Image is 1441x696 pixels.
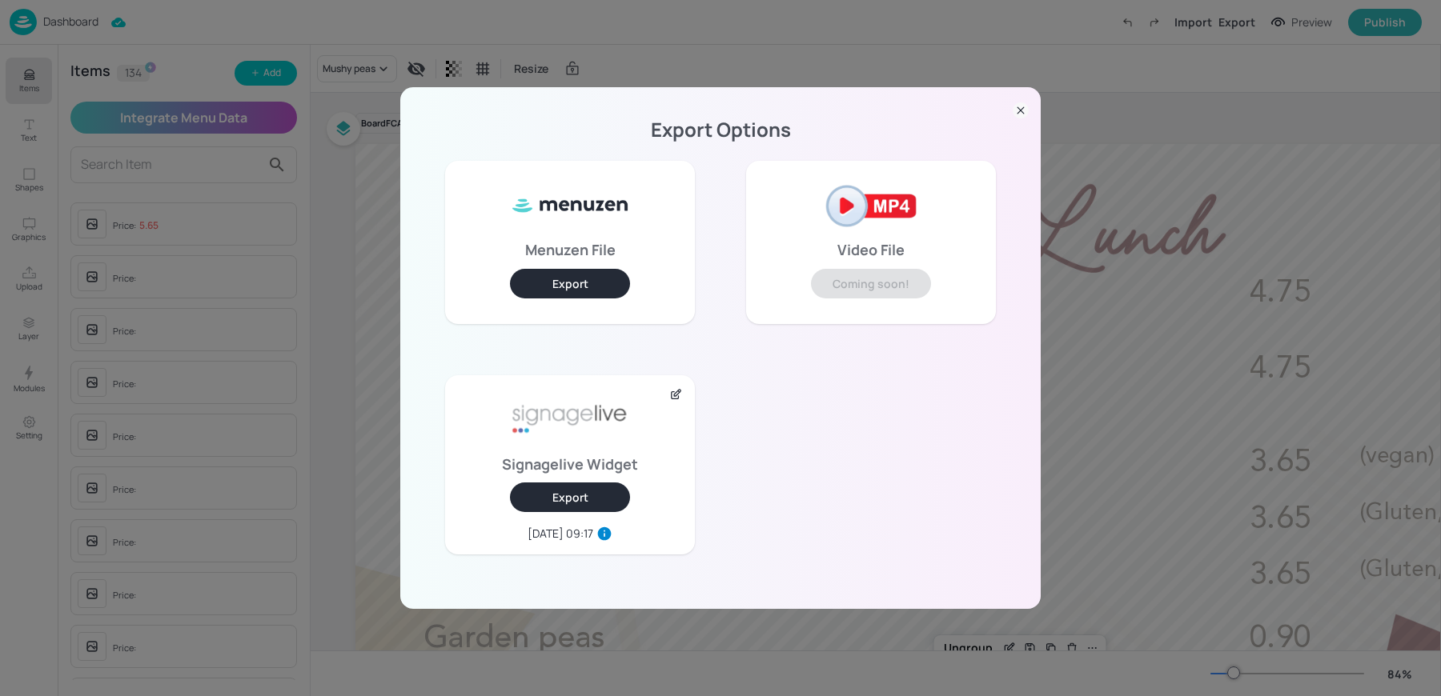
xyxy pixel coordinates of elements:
[837,244,905,255] p: Video File
[510,174,630,238] img: ml8WC8f0XxQ8HKVnnVUe7f5Gv1vbApsJzyFa2MjOoB8SUy3kBkfteYo5TIAmtfcjWXsj8oHYkuYqrJRUn+qckOrNdzmSzIzkA...
[419,124,1022,135] p: Export Options
[811,174,931,238] img: mp4-2af2121e.png
[528,525,593,542] div: [DATE] 09:17
[596,526,612,542] svg: Last export widget in this device
[510,269,630,298] button: Export
[525,244,616,255] p: Menuzen File
[510,388,630,452] img: signage-live-aafa7296.png
[502,458,638,470] p: Signagelive Widget
[510,482,630,512] button: Export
